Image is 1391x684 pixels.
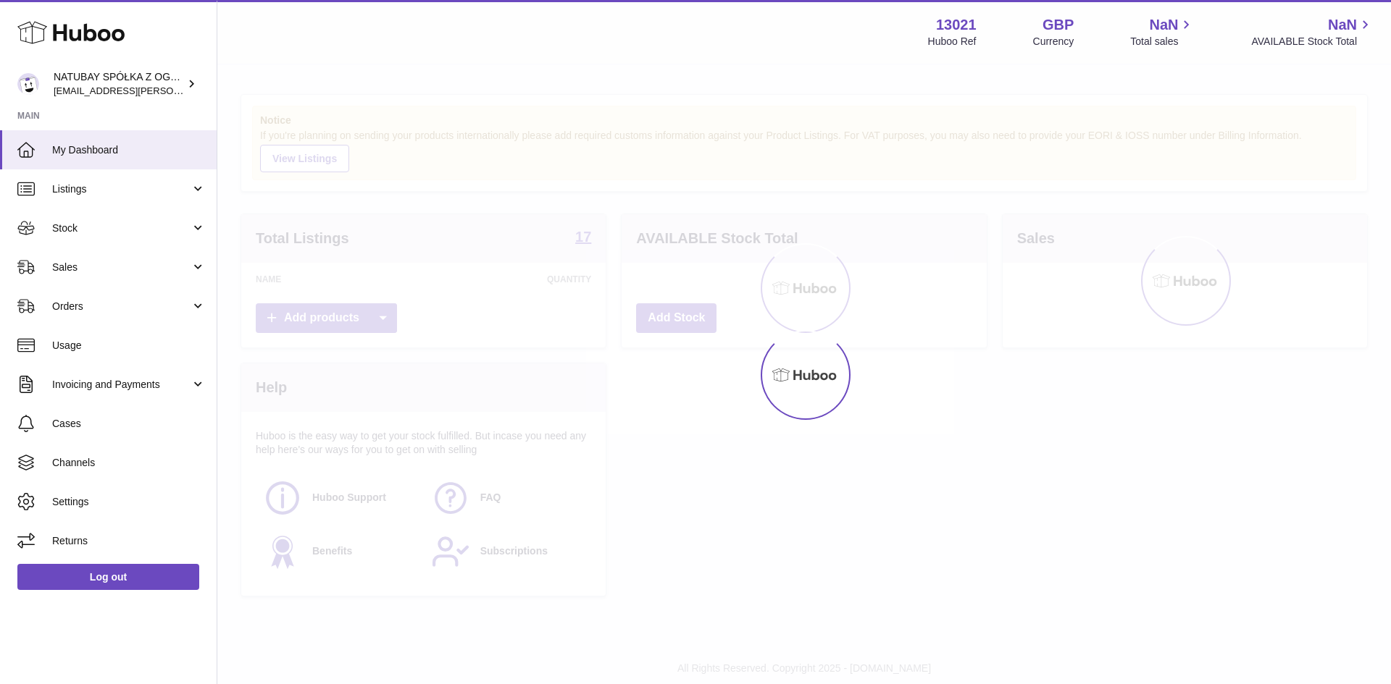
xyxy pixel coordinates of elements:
[1043,15,1074,35] strong: GBP
[52,143,206,157] span: My Dashboard
[52,300,191,313] span: Orders
[1130,35,1195,48] span: Total sales
[928,35,977,48] div: Huboo Ref
[52,261,191,274] span: Sales
[52,456,206,470] span: Channels
[17,73,39,95] img: kacper.antkowski@natubay.pl
[1251,15,1374,48] a: NaN AVAILABLE Stock Total
[1149,15,1178,35] span: NaN
[54,70,184,98] div: NATUBAY SPÓŁKA Z OGRANICZONĄ ODPOWIEDZIALNOŚCIĄ
[52,534,206,548] span: Returns
[52,417,206,431] span: Cases
[52,221,191,235] span: Stock
[52,378,191,392] span: Invoicing and Payments
[17,564,199,590] a: Log out
[1033,35,1074,48] div: Currency
[52,495,206,509] span: Settings
[1328,15,1357,35] span: NaN
[1130,15,1195,48] a: NaN Total sales
[54,85,291,96] span: [EMAIL_ADDRESS][PERSON_NAME][DOMAIN_NAME]
[1251,35,1374,48] span: AVAILABLE Stock Total
[52,182,191,196] span: Listings
[52,339,206,352] span: Usage
[936,15,977,35] strong: 13021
